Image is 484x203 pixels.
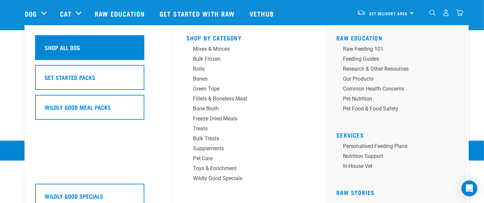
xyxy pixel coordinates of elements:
a: Raw Stories [336,191,374,194]
a: Our Products [336,75,462,85]
h5: Wildly Good Meal Packs [45,103,111,111]
a: Mixes & Minces [186,45,312,55]
div: Open Intercom Messenger [461,180,477,196]
a: Green Tripe [186,85,312,95]
h5: Shop By Category [186,34,312,40]
h5: Get Started Packs [45,73,95,82]
a: Freeze Dried Meals [186,115,312,125]
a: Toys & Enrichment [186,165,312,174]
div: Freeze Dried Meals [193,115,296,123]
a: Common Health Concerns [336,85,462,95]
a: Raw Feeding 101 [336,45,462,55]
span: Set Delivery Area [369,12,408,15]
div: Wildly Good Specials [193,174,296,182]
a: Feeding Guides [336,55,462,65]
div: Toys & Enrichment [193,165,296,172]
div: Raw Feeding 101 [343,45,446,53]
a: Bulk Treats [186,135,312,145]
a: Personalised Feeding Plans [336,142,462,152]
div: Green Tripe [193,85,296,93]
a: Bone Broth [186,105,312,115]
a: Bulk Frozen [186,55,312,65]
a: Bones [186,75,312,85]
div: Fillets & Boneless Meat [193,95,296,103]
div: Supplements [193,145,296,153]
a: Get Started Packs [35,65,161,95]
a: Research & Other Resources [336,65,462,75]
div: Common Health Concerns [343,85,446,93]
a: Treats [186,125,312,135]
div: Our Products [343,75,446,83]
div: Pet Food & Food Safety [343,105,446,113]
div: Bulk Treats [193,135,296,143]
div: Bulk Frozen [193,55,296,63]
a: Wildly Good Meal Packs [35,95,161,125]
div: Bone Broth [193,105,296,113]
img: van-moving.png [357,10,366,16]
div: Rolls [193,65,296,73]
a: Shop All Dog [35,35,161,65]
a: Dog [25,9,37,19]
a: Pet Nutrition [336,95,462,105]
div: Bones [193,75,296,83]
img: home-icon@2x.png [456,9,463,16]
a: Nutrition Support [336,152,462,162]
a: Supplements [186,145,312,155]
a: Pet Food & Food Safety [336,105,462,115]
a: Raw Education [88,0,153,27]
a: Fillets & Boneless Meat [186,95,312,105]
h5: Wildly Good Specials [45,192,103,200]
a: Get started with Raw [153,0,243,27]
a: Raw Education [336,36,382,39]
a: Pet Care [186,155,312,165]
div: Pet Care [193,155,296,163]
a: In-house vet [336,162,462,172]
img: user.png [443,9,450,16]
h5: Shop All Dog [45,43,80,52]
div: Pet Nutrition [343,95,446,103]
img: home-icon-1@2x.png [429,10,436,16]
div: Research & Other Resources [343,65,446,73]
a: Cat [60,9,71,19]
div: Mixes & Minces [193,45,296,53]
div: Treats [193,125,296,133]
a: Vethub [243,0,282,27]
div: Feeding Guides [343,55,446,63]
a: Rolls [186,65,312,75]
a: Wildly Good Specials [186,174,312,184]
h5: Services [336,132,462,137]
